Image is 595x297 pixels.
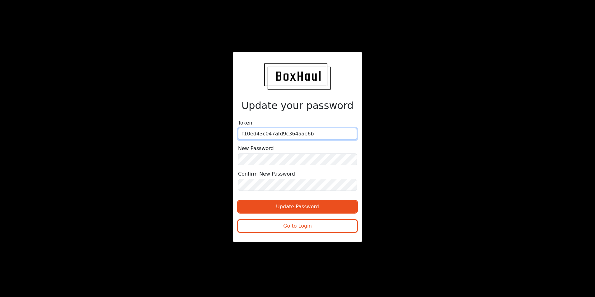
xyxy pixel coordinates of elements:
[238,170,295,178] label: Confirm New Password
[238,100,357,111] h2: Update your password
[238,201,357,213] button: Update Password
[264,63,331,90] img: BoxHaul
[238,220,357,232] button: Go to Login
[238,119,252,127] label: Token
[238,224,357,230] a: Go to Login
[238,145,274,152] label: New Password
